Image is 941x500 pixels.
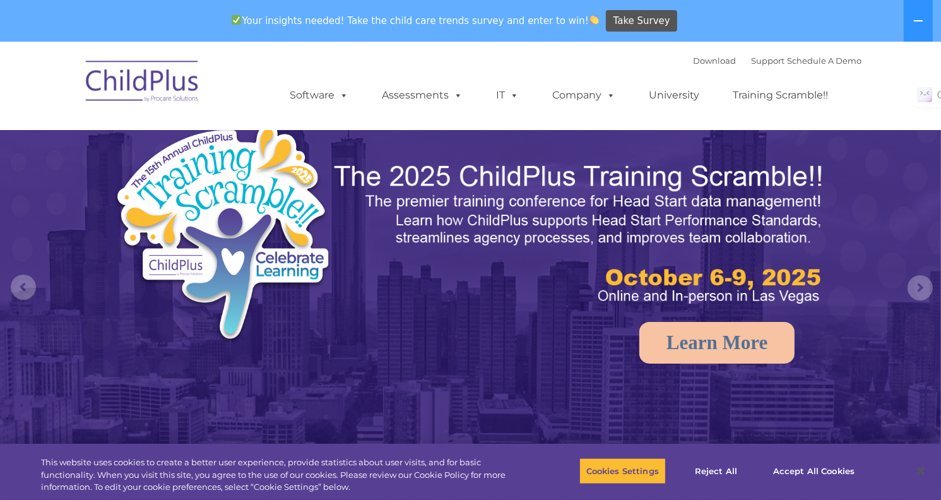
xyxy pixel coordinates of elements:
a: IT [484,83,532,108]
span: Phone number [175,135,229,145]
a: Learn More [639,322,795,364]
span: Your insights needed! Take the child care trends survey and enter to win! [227,8,605,33]
a: Assessments [370,83,476,108]
button: Reject All [677,458,755,484]
button: Close [907,457,935,485]
a: Schedule A Demo [788,56,862,66]
a: Support [752,56,785,66]
a: Software [278,83,362,108]
a: Download [694,56,737,66]
span: Last name [175,83,214,93]
button: Cookies Settings [579,458,666,484]
div: This website uses cookies to create a better user experience, provide statistics about user visit... [41,456,518,494]
a: Company [540,83,629,108]
img: ✅ [232,15,241,25]
font: | [694,56,862,66]
span: Take Survey [613,10,670,32]
button: Accept All Cookies [766,458,861,484]
a: Take Survey [606,10,677,32]
img: ChildPlus by Procare Solutions [80,52,206,115]
a: University [637,83,713,108]
img: 👏 [589,15,599,25]
a: Training Scramble!! [721,83,841,108]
